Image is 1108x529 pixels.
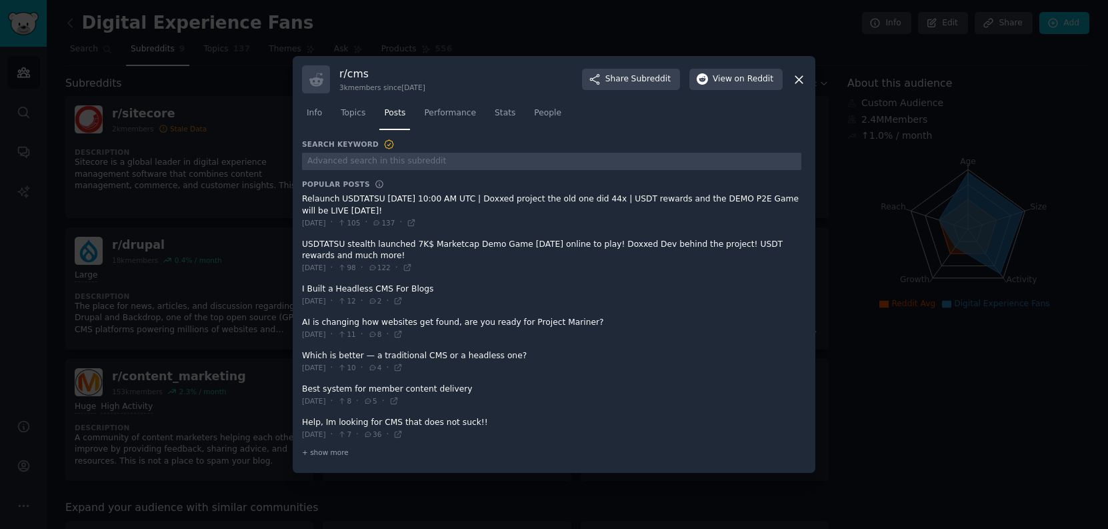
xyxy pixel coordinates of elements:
span: 11 [337,330,355,339]
span: [DATE] [302,218,326,227]
a: Info [302,103,327,130]
span: Topics [341,107,365,119]
div: 3k members since [DATE] [339,83,425,92]
span: 137 [372,218,395,227]
span: · [331,396,333,408]
span: · [386,362,389,374]
span: · [331,429,333,441]
span: Share [605,73,671,85]
span: [DATE] [302,396,326,406]
a: People [529,103,566,130]
h3: r/ cms [339,67,425,81]
span: · [395,262,398,274]
input: Advanced search in this subreddit [302,153,801,171]
span: · [361,362,363,374]
span: [DATE] [302,330,326,339]
span: · [399,217,402,229]
span: 36 [363,430,381,439]
span: · [382,396,385,408]
span: Stats [495,107,515,119]
span: · [386,296,389,308]
span: Posts [384,107,405,119]
a: Stats [490,103,520,130]
span: 7 [337,430,351,439]
span: 122 [368,263,391,272]
h3: Search Keyword [302,139,395,151]
span: · [386,329,389,341]
span: · [361,262,363,274]
span: · [331,329,333,341]
h3: Popular Posts [302,179,370,189]
span: · [331,296,333,308]
span: · [356,396,359,408]
a: Topics [336,103,370,130]
span: 98 [337,263,355,272]
span: Subreddit [631,73,671,85]
span: 105 [337,218,360,227]
a: Posts [379,103,410,130]
button: ShareSubreddit [582,69,680,90]
span: 10 [337,363,355,372]
a: Performance [419,103,481,130]
span: 4 [368,363,382,372]
span: 8 [368,330,382,339]
span: · [361,329,363,341]
span: 2 [368,296,382,306]
span: · [331,362,333,374]
span: [DATE] [302,430,326,439]
span: [DATE] [302,363,326,372]
span: · [365,217,367,229]
span: · [356,429,359,441]
span: + show more [302,448,349,457]
span: · [361,296,363,308]
span: People [534,107,561,119]
span: Performance [424,107,476,119]
span: 8 [337,396,351,406]
span: 12 [337,296,355,306]
span: · [386,429,389,441]
span: · [331,217,333,229]
span: [DATE] [302,296,326,306]
button: Viewon Reddit [689,69,783,90]
span: View [713,73,773,85]
span: · [331,262,333,274]
span: 5 [363,396,377,406]
span: [DATE] [302,263,326,272]
span: Info [307,107,322,119]
span: on Reddit [735,73,773,85]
